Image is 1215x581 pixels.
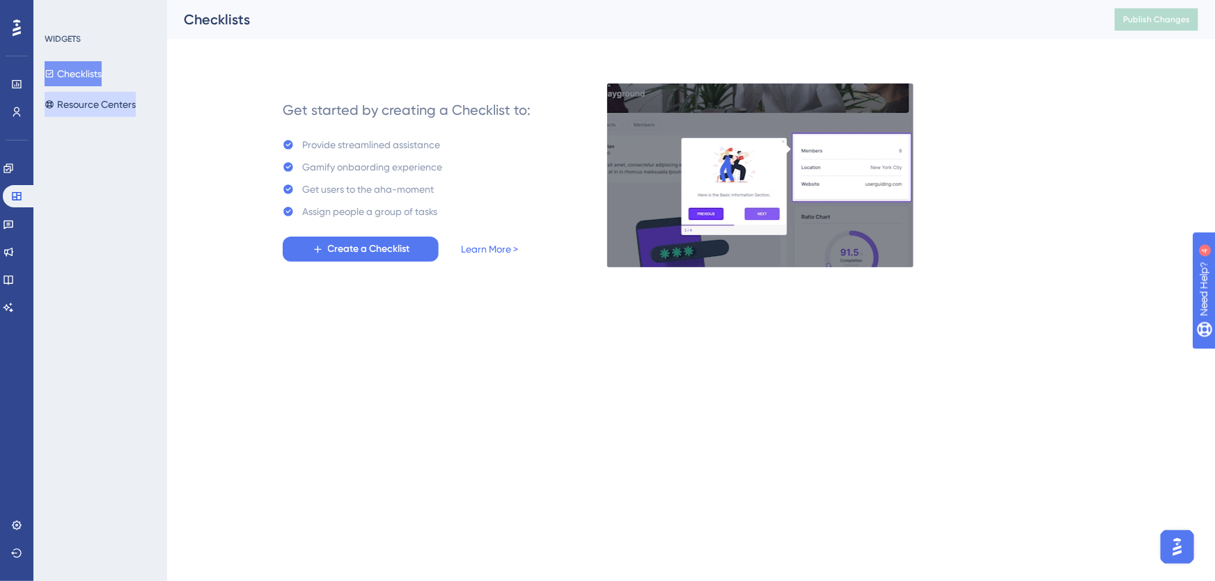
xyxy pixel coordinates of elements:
div: Get users to the aha-moment [302,181,434,198]
span: Need Help? [33,3,87,20]
a: Learn More > [461,241,518,257]
span: Create a Checklist [328,241,410,257]
button: Resource Centers [45,92,136,117]
div: Get started by creating a Checklist to: [283,100,531,120]
div: Checklists [184,10,1080,29]
span: Publish Changes [1123,14,1190,25]
div: 4 [97,7,101,18]
div: Provide streamlined assistance [302,136,440,153]
iframe: UserGuiding AI Assistant Launcher [1157,526,1198,568]
div: Gamify onbaording experience [302,159,442,175]
button: Publish Changes [1115,8,1198,31]
img: e28e67207451d1beac2d0b01ddd05b56.gif [606,83,914,268]
button: Checklists [45,61,102,86]
div: WIDGETS [45,33,81,45]
button: Create a Checklist [283,237,439,262]
div: Assign people a group of tasks [302,203,437,220]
